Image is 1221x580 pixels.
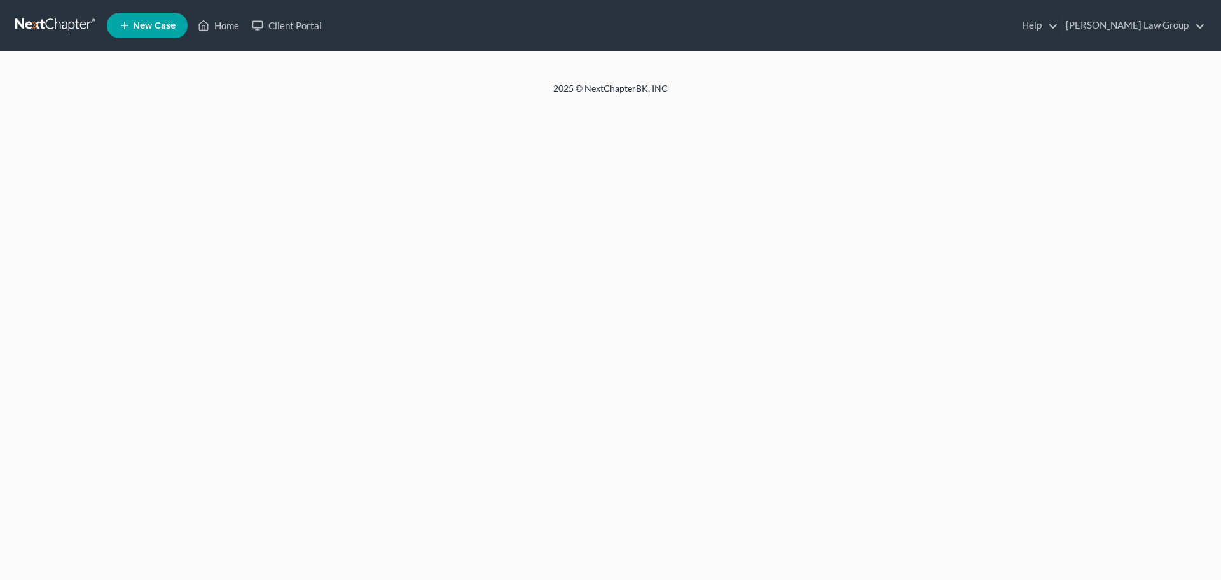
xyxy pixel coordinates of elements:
[245,14,328,37] a: Client Portal
[107,13,188,38] new-legal-case-button: New Case
[248,82,973,105] div: 2025 © NextChapterBK, INC
[1016,14,1058,37] a: Help
[1059,14,1205,37] a: [PERSON_NAME] Law Group
[191,14,245,37] a: Home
